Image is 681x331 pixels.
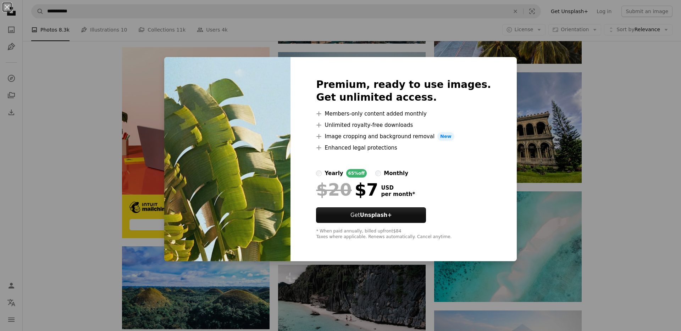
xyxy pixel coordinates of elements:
[316,180,378,199] div: $7
[316,170,322,176] input: yearly65%off
[384,169,408,178] div: monthly
[360,212,392,218] strong: Unsplash+
[325,169,343,178] div: yearly
[316,229,491,240] div: * When paid annually, billed upfront $84 Taxes where applicable. Renews automatically. Cancel any...
[346,169,367,178] div: 65% off
[381,191,415,197] span: per month *
[375,170,381,176] input: monthly
[316,207,426,223] button: GetUnsplash+
[316,144,491,152] li: Enhanced legal protections
[316,110,491,118] li: Members-only content added monthly
[164,57,290,261] img: premium_photo-1680815065149-5f9e9da29c7d
[381,185,415,191] span: USD
[316,180,351,199] span: $20
[316,121,491,129] li: Unlimited royalty-free downloads
[316,132,491,141] li: Image cropping and background removal
[437,132,454,141] span: New
[316,78,491,104] h2: Premium, ready to use images. Get unlimited access.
